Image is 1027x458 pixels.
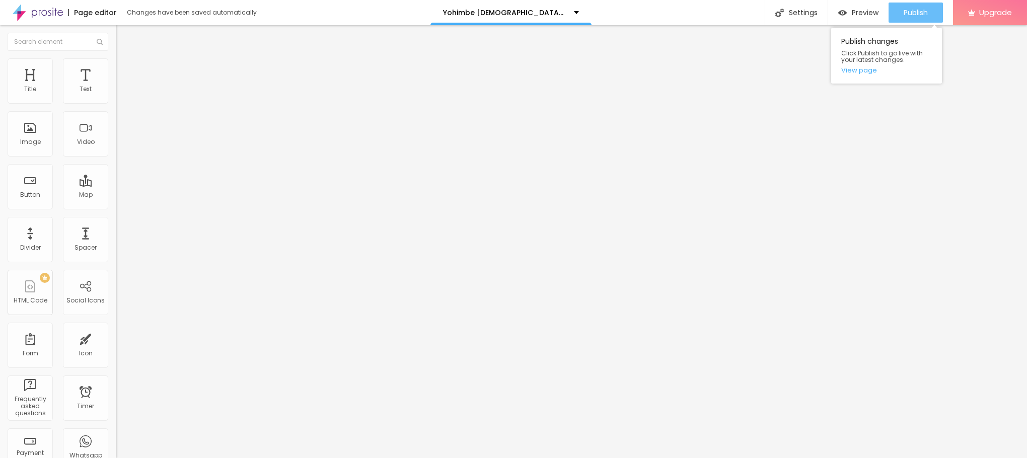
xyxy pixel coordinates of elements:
div: Timer [77,403,94,410]
input: Search element [8,33,108,51]
div: Divider [20,244,41,251]
button: Preview [828,3,889,23]
div: Publish changes [831,28,942,84]
div: Form [23,350,38,357]
div: Spacer [75,244,97,251]
a: View page [841,67,932,73]
img: view-1.svg [838,9,847,17]
p: Yohimbe [DEMOGRAPHIC_DATA][MEDICAL_DATA] [443,9,566,16]
div: Social Icons [66,297,105,304]
iframe: Editor [116,25,1027,458]
button: Publish [889,3,943,23]
img: Icone [775,9,784,17]
div: Changes have been saved automatically [127,10,257,16]
img: Icone [97,39,103,45]
div: Page editor [68,9,117,16]
div: Map [79,191,93,198]
div: Frequently asked questions [10,396,50,417]
div: HTML Code [14,297,47,304]
span: Publish [904,9,928,17]
div: Button [20,191,40,198]
div: Image [20,138,41,145]
span: Preview [852,9,878,17]
div: Icon [79,350,93,357]
span: Upgrade [979,8,1012,17]
div: Title [24,86,36,93]
div: Video [77,138,95,145]
span: Click Publish to go live with your latest changes. [841,50,932,63]
div: Text [80,86,92,93]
